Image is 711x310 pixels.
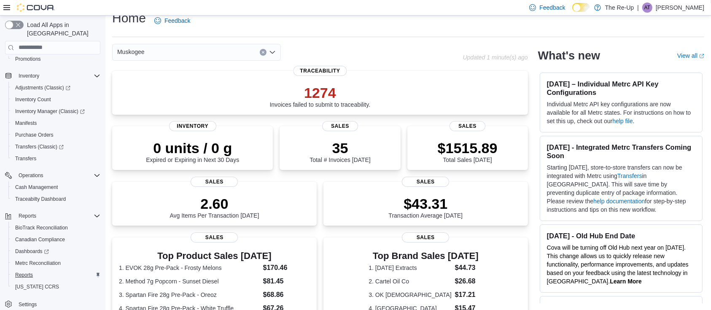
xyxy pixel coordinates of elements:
a: Transfers [617,173,642,179]
p: 1274 [270,84,371,101]
button: Cash Management [8,181,104,193]
a: Purchase Orders [12,130,57,140]
span: BioTrack Reconciliation [12,223,100,233]
a: Transfers [12,154,40,164]
dd: $17.21 [455,290,482,300]
a: Manifests [12,118,40,128]
a: Canadian Compliance [12,235,68,245]
dt: 1. [DATE] Extracts [369,264,451,272]
span: Settings [15,299,100,309]
a: Inventory Manager (Classic) [8,105,104,117]
p: Individual Metrc API key configurations are now available for all Metrc states. For instructions ... [547,100,695,125]
img: Cova [17,3,55,12]
a: Inventory Manager (Classic) [12,106,88,116]
h1: Home [112,10,146,27]
span: Cash Management [12,182,100,192]
a: Metrc Reconciliation [12,258,64,268]
p: Starting [DATE], store-to-store transfers can now be integrated with Metrc using in [GEOGRAPHIC_D... [547,163,695,214]
dt: 3. Spartan Fire 28g Pre-Pack - Oreoz [119,291,260,299]
span: Inventory Manager (Classic) [15,108,85,115]
button: Inventory Count [8,94,104,105]
button: Open list of options [269,49,276,56]
span: Inventory [19,73,39,79]
span: Washington CCRS [12,282,100,292]
span: Reports [12,270,100,280]
span: Sales [402,177,449,187]
a: Inventory Count [12,94,54,105]
span: Settings [19,301,37,308]
span: Reports [19,213,36,219]
a: Cash Management [12,182,61,192]
span: Transfers [15,155,36,162]
dd: $170.46 [263,263,310,273]
a: Learn More [610,278,641,285]
span: [US_STATE] CCRS [15,283,59,290]
a: Traceabilty Dashboard [12,194,69,204]
h3: Top Brand Sales [DATE] [369,251,482,261]
p: Updated 1 minute(s) ago [463,54,528,61]
span: Sales [450,121,486,131]
a: Transfers (Classic) [12,142,67,152]
span: Reports [15,272,33,278]
a: Adjustments (Classic) [8,82,104,94]
span: Inventory [15,71,100,81]
a: Transfers (Classic) [8,141,104,153]
dt: 3. OK [DEMOGRAPHIC_DATA] [369,291,451,299]
div: Expired or Expiring in Next 30 Days [146,140,239,163]
a: Promotions [12,54,44,64]
h2: What's new [538,49,600,62]
a: Adjustments (Classic) [12,83,74,93]
p: $1515.89 [438,140,498,156]
span: Promotions [15,56,41,62]
span: Feedback [539,3,565,12]
button: Metrc Reconciliation [8,257,104,269]
span: Sales [191,177,238,187]
a: Settings [15,299,40,310]
button: Operations [2,170,104,181]
dd: $68.86 [263,290,310,300]
dd: $81.45 [263,276,310,286]
button: [US_STATE] CCRS [8,281,104,293]
span: Metrc Reconciliation [12,258,100,268]
p: | [637,3,639,13]
span: Operations [19,172,43,179]
p: The Re-Up [605,3,634,13]
button: Traceabilty Dashboard [8,193,104,205]
button: Promotions [8,53,104,65]
span: Inventory Count [15,96,51,103]
span: Traceabilty Dashboard [15,196,66,202]
span: Dashboards [15,248,49,255]
button: Inventory [15,71,43,81]
div: Total Sales [DATE] [438,140,498,163]
span: Reports [15,211,100,221]
dd: $26.68 [455,276,482,286]
a: View allExternal link [677,52,704,59]
p: 0 units / 0 g [146,140,239,156]
span: Adjustments (Classic) [15,84,70,91]
h3: [DATE] - Integrated Metrc Transfers Coming Soon [547,143,695,160]
span: Feedback [164,16,190,25]
span: Dashboards [12,246,100,256]
span: Transfers [12,154,100,164]
dd: $44.73 [455,263,482,273]
p: 2.60 [170,195,259,212]
span: Sales [402,232,449,243]
button: Reports [15,211,40,221]
a: Dashboards [8,245,104,257]
span: Purchase Orders [15,132,54,138]
span: Inventory [169,121,216,131]
svg: External link [699,54,704,59]
dt: 2. Method 7g Popcorn - Sunset Diesel [119,277,260,286]
div: Invoices failed to submit to traceability. [270,84,371,108]
span: AT [644,3,650,13]
span: Transfers (Classic) [12,142,100,152]
button: Reports [8,269,104,281]
input: Dark Mode [572,3,590,12]
span: Transfers (Classic) [15,143,64,150]
button: Operations [15,170,47,181]
dt: 1. EVOK 28g Pre-Pack - Frosty Melons [119,264,260,272]
a: [US_STATE] CCRS [12,282,62,292]
span: Muskogee [117,47,145,57]
div: Transaction Average [DATE] [388,195,463,219]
